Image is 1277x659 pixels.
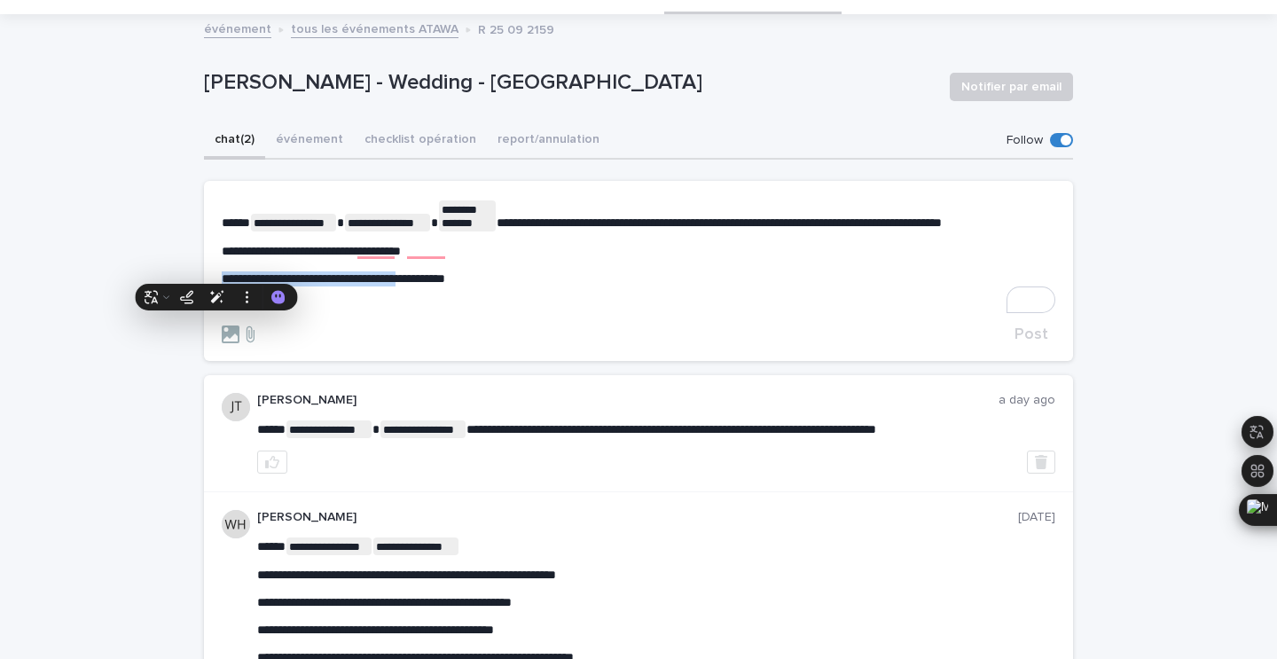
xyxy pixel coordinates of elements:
button: checklist opération [354,122,487,160]
a: événement [204,18,271,38]
span: Post [1015,326,1048,342]
p: [PERSON_NAME] [257,393,999,408]
p: [DATE] [1018,510,1055,525]
p: a day ago [999,393,1055,408]
button: like this post [257,451,287,474]
p: [PERSON_NAME] - Wedding - [GEOGRAPHIC_DATA] [204,70,936,96]
div: To enrich screen reader interactions, please activate Accessibility in Grammarly extension settings [222,200,1055,314]
a: tous les événements ATAWA [291,18,458,38]
button: Notifier par email [950,73,1073,101]
button: report/annulation [487,122,610,160]
button: chat (2) [204,122,265,160]
button: Post [1007,326,1055,342]
button: événement [265,122,354,160]
span: Notifier par email [961,78,1062,96]
p: [PERSON_NAME] [257,510,1018,525]
p: Follow [1007,133,1043,148]
p: R 25 09 2159 [478,19,554,38]
button: Delete post [1027,451,1055,474]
